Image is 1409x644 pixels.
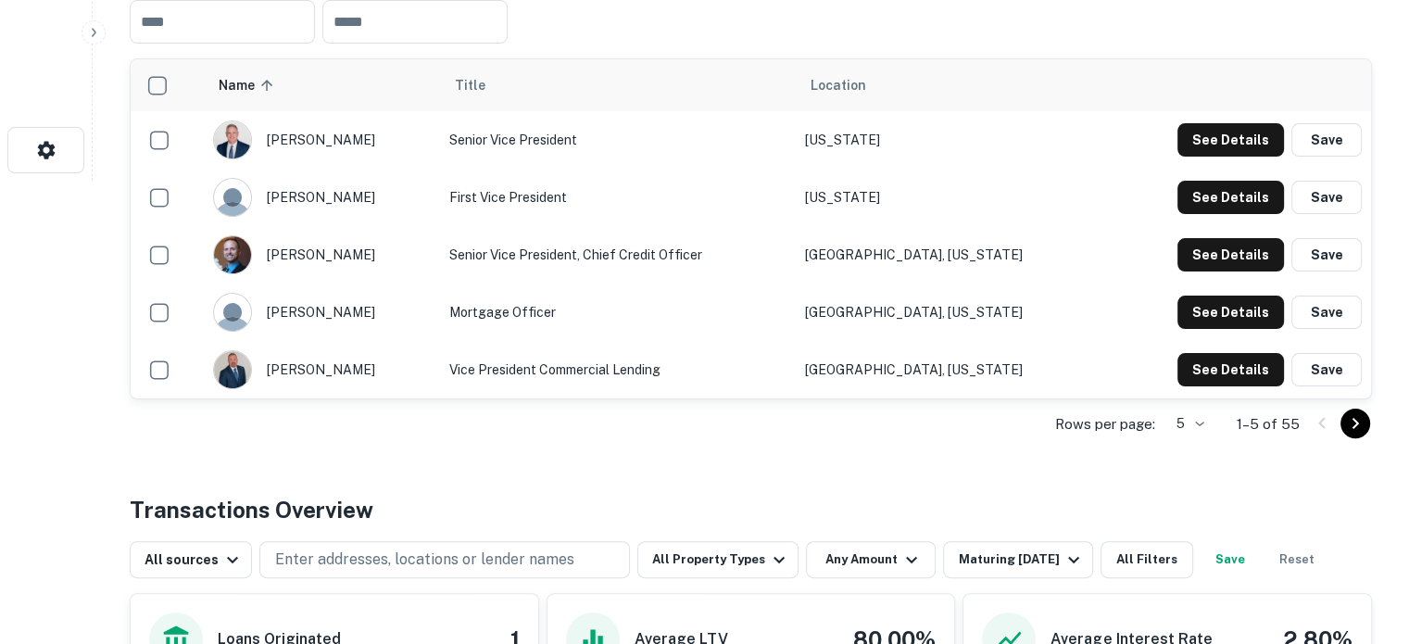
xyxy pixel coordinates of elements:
[204,59,440,111] th: Name
[1316,496,1409,585] iframe: Chat Widget
[1267,541,1327,578] button: Reset
[811,74,866,96] span: Location
[130,493,373,526] h4: Transactions Overview
[796,341,1105,398] td: [GEOGRAPHIC_DATA], [US_STATE]
[440,111,796,169] td: Senior Vice President
[275,549,574,571] p: Enter addresses, locations or lender names
[440,341,796,398] td: Vice President Commercial Lending
[440,284,796,341] td: Mortgage Officer
[796,59,1105,111] th: Location
[958,549,1084,571] div: Maturing [DATE]
[1291,296,1362,329] button: Save
[214,236,251,273] img: 1516898403736
[213,350,431,389] div: [PERSON_NAME]
[440,226,796,284] td: Senior Vice President, Chief Credit Officer
[214,294,251,331] img: 9c8pery4andzj6ohjkjp54ma2
[145,549,244,571] div: All sources
[214,179,251,216] img: 9c8pery4andzj6ohjkjp54ma2
[219,74,279,96] span: Name
[1177,296,1284,329] button: See Details
[213,120,431,159] div: [PERSON_NAME]
[130,541,252,578] button: All sources
[806,541,936,578] button: Any Amount
[1201,541,1260,578] button: Save your search to get updates of matches that match your search criteria.
[131,59,1371,398] div: scrollable content
[637,541,799,578] button: All Property Types
[1055,413,1155,436] p: Rows per page:
[1177,123,1284,157] button: See Details
[1291,181,1362,214] button: Save
[1291,353,1362,386] button: Save
[1177,353,1284,386] button: See Details
[796,111,1105,169] td: [US_STATE]
[1163,410,1207,437] div: 5
[1177,181,1284,214] button: See Details
[1291,123,1362,157] button: Save
[943,541,1092,578] button: Maturing [DATE]
[259,541,630,578] button: Enter addresses, locations or lender names
[440,169,796,226] td: First Vice President
[214,121,251,158] img: 1676662346855
[796,169,1105,226] td: [US_STATE]
[213,178,431,217] div: [PERSON_NAME]
[1101,541,1193,578] button: All Filters
[796,226,1105,284] td: [GEOGRAPHIC_DATA], [US_STATE]
[440,59,796,111] th: Title
[1291,238,1362,271] button: Save
[1237,413,1300,436] p: 1–5 of 55
[1177,238,1284,271] button: See Details
[213,235,431,274] div: [PERSON_NAME]
[455,74,510,96] span: Title
[796,284,1105,341] td: [GEOGRAPHIC_DATA], [US_STATE]
[214,351,251,388] img: 1744047386029
[213,293,431,332] div: [PERSON_NAME]
[1340,409,1370,438] button: Go to next page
